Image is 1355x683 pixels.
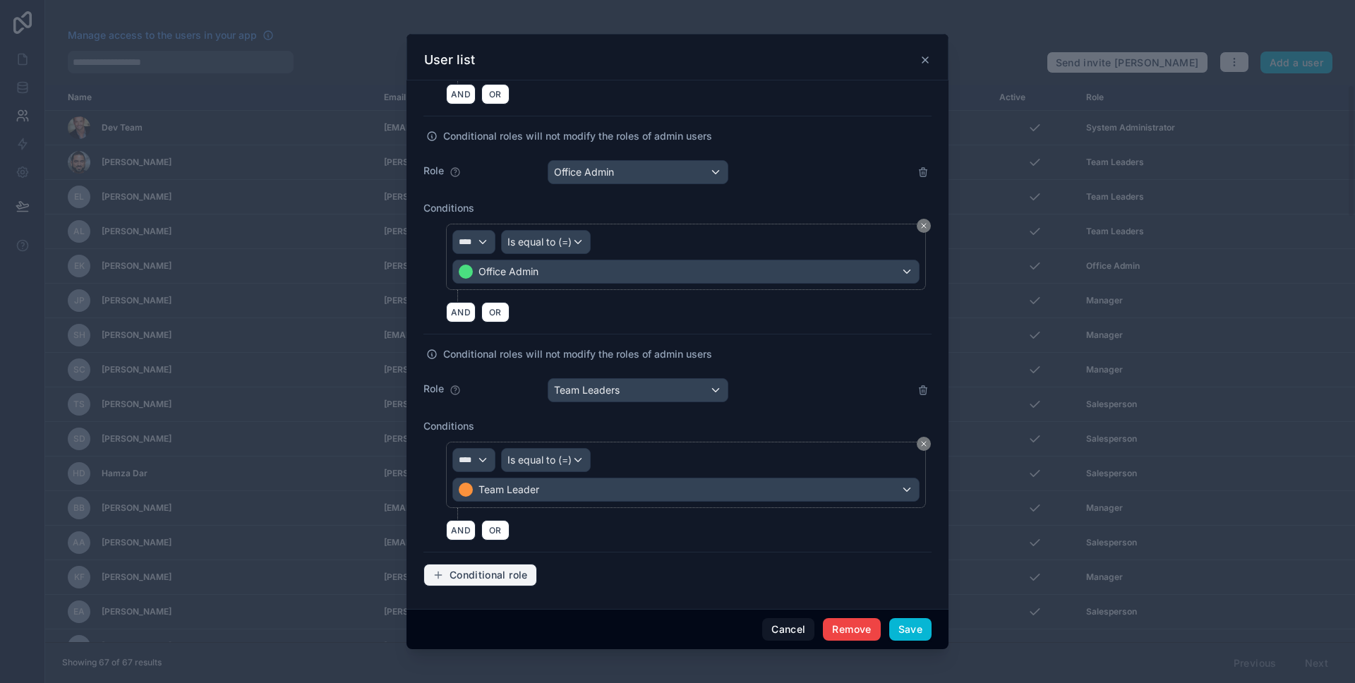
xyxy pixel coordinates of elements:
button: Conditional role [423,564,537,586]
button: Save [889,618,932,641]
label: Role [423,164,444,178]
span: OR [486,525,505,536]
label: Role [423,382,444,396]
button: Team Leaders [548,378,728,402]
span: Is equal to (=) [507,453,572,467]
button: OR [481,84,510,104]
button: AND [446,302,476,322]
button: Cancel [762,618,814,641]
label: Conditional roles will not modify the roles of admin users [440,129,712,143]
button: Is equal to (=) [501,230,591,254]
button: OR [481,520,510,540]
span: Team Leader [478,483,539,497]
span: OR [486,89,505,99]
label: Conditions [423,201,536,215]
div: Team Leaders [554,383,620,397]
button: Remove [823,618,880,641]
button: AND [446,520,476,540]
span: Conditional role [450,569,528,581]
label: Conditions [423,419,536,433]
button: Office Admin [452,260,920,284]
button: Office Admin [548,160,728,184]
div: Office Admin [554,165,614,179]
button: AND [446,84,476,104]
label: Conditional roles will not modify the roles of admin users [440,347,712,361]
button: Is equal to (=) [501,448,591,472]
span: OR [486,307,505,318]
span: Office Admin [478,265,538,279]
h3: User list [424,52,475,68]
button: OR [481,302,510,322]
button: Team Leader [452,478,920,502]
span: Is equal to (=) [507,235,572,249]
